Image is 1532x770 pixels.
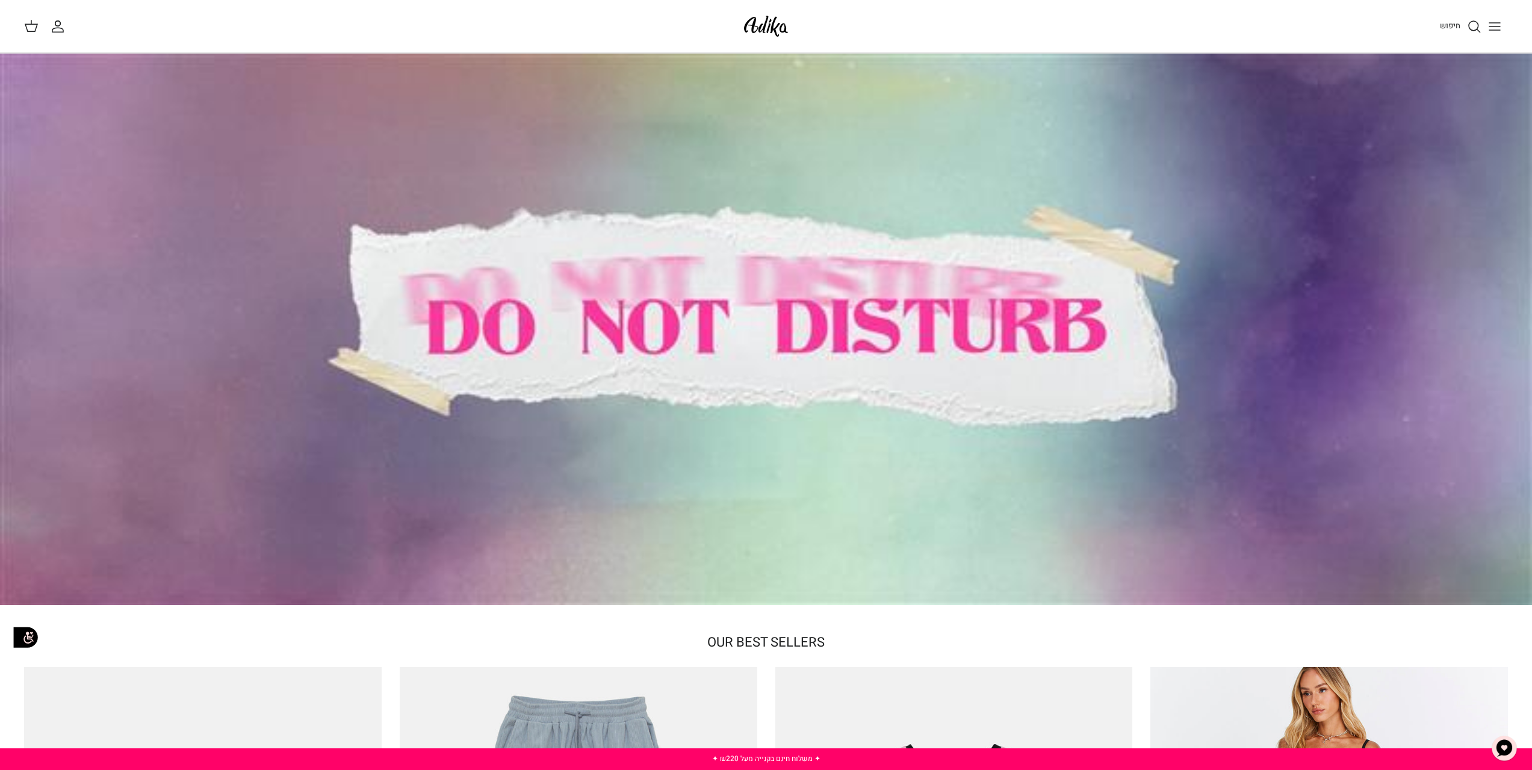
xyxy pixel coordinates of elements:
a: החשבון שלי [51,19,70,34]
a: חיפוש [1440,19,1481,34]
span: חיפוש [1440,20,1460,31]
button: Toggle menu [1481,13,1508,40]
a: ✦ משלוח חינם בקנייה מעל ₪220 ✦ [712,753,820,764]
a: OUR BEST SELLERS [707,633,825,652]
button: צ'אט [1486,730,1522,766]
img: accessibility_icon02.svg [9,621,42,654]
img: Adika IL [740,12,792,40]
